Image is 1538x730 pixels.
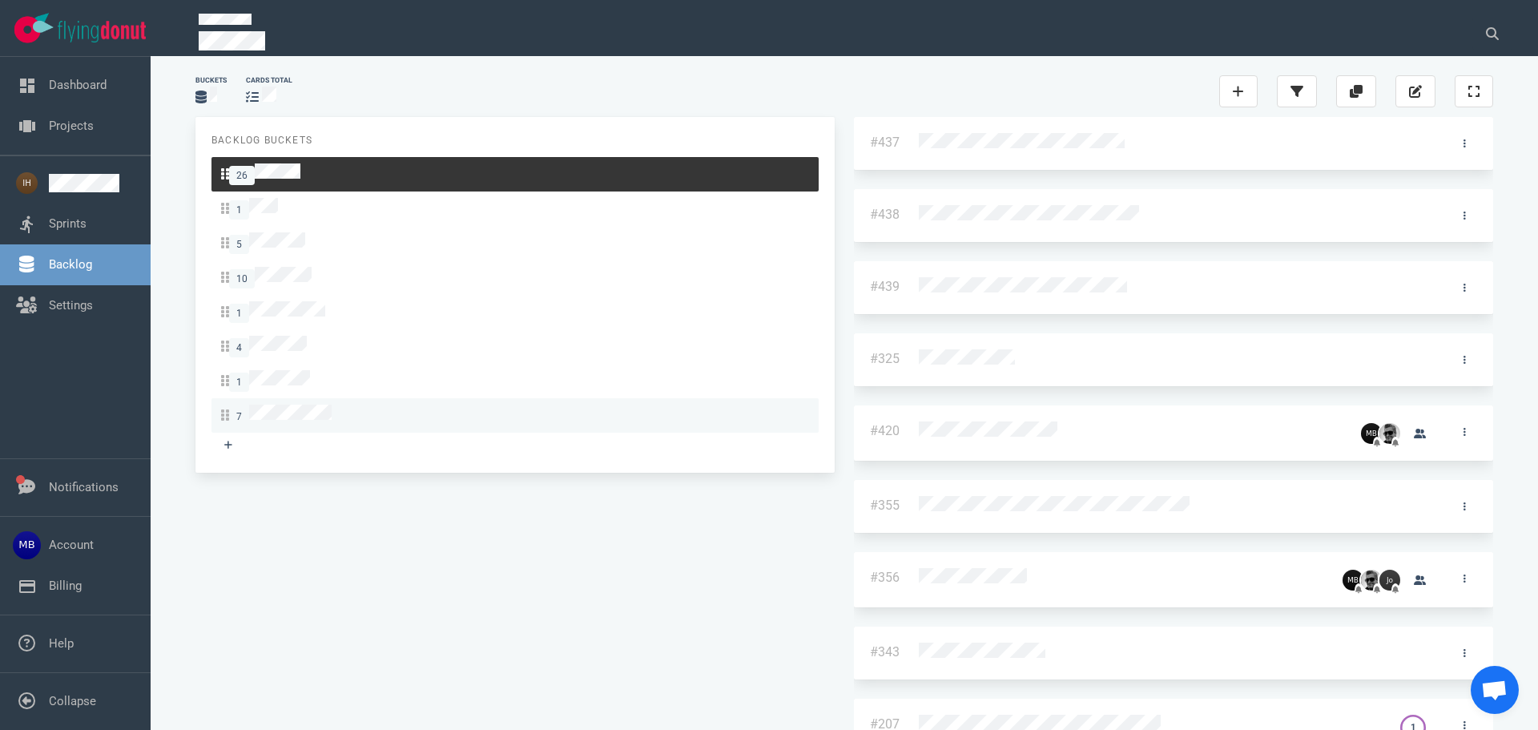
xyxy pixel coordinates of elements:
[870,279,900,294] a: #439
[211,364,819,398] a: 1
[1361,570,1382,591] img: 26
[49,216,87,231] a: Sprints
[229,407,249,426] span: 7
[211,398,819,433] a: 7
[1379,570,1400,591] img: 26
[49,480,119,494] a: Notifications
[229,269,255,288] span: 10
[1379,423,1400,444] img: 26
[49,579,82,593] a: Billing
[870,423,900,438] a: #420
[870,207,900,222] a: #438
[211,295,819,329] a: 1
[229,166,255,185] span: 26
[870,644,900,659] a: #343
[211,260,819,295] a: 10
[1361,423,1382,444] img: 26
[870,498,900,513] a: #355
[49,78,107,92] a: Dashboard
[229,235,249,254] span: 5
[49,298,93,313] a: Settings
[49,538,94,552] a: Account
[49,257,92,272] a: Backlog
[211,192,819,226] a: 1
[229,200,249,220] span: 1
[229,373,249,392] span: 1
[49,119,94,133] a: Projects
[229,304,249,323] span: 1
[58,21,146,42] img: Flying Donut text logo
[49,694,96,708] a: Collapse
[211,329,819,364] a: 4
[211,133,819,147] p: Backlog Buckets
[49,636,74,651] a: Help
[870,351,900,366] a: #325
[211,157,819,192] a: 26
[1471,666,1519,714] div: Open de chat
[229,338,249,357] span: 4
[246,75,292,86] div: cards total
[870,570,900,585] a: #356
[1343,570,1363,591] img: 26
[870,135,900,150] a: #437
[195,75,227,86] div: Buckets
[211,226,819,260] a: 5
